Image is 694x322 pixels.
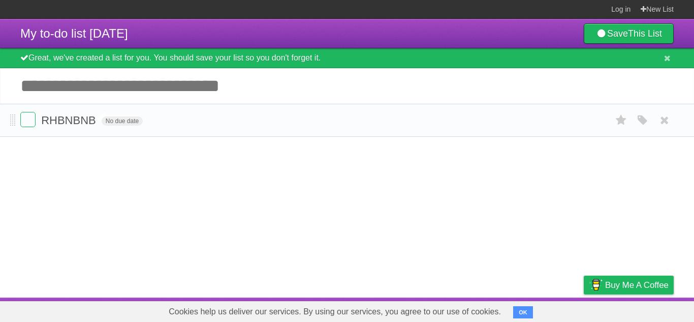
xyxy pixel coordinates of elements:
button: OK [513,306,533,318]
a: Suggest a feature [610,300,674,319]
a: Terms [536,300,558,319]
a: Privacy [571,300,597,319]
a: About [449,300,470,319]
a: Developers [482,300,523,319]
span: My to-do list [DATE] [20,26,128,40]
b: This List [628,28,662,39]
span: Buy me a coffee [605,276,669,294]
a: SaveThis List [584,23,674,44]
span: Cookies help us deliver our services. By using our services, you agree to our use of cookies. [159,302,511,322]
label: Done [20,112,36,127]
span: No due date [102,116,143,126]
a: Buy me a coffee [584,276,674,295]
label: Star task [612,112,631,129]
img: Buy me a coffee [589,276,603,294]
span: RHBNBNB [41,114,99,127]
